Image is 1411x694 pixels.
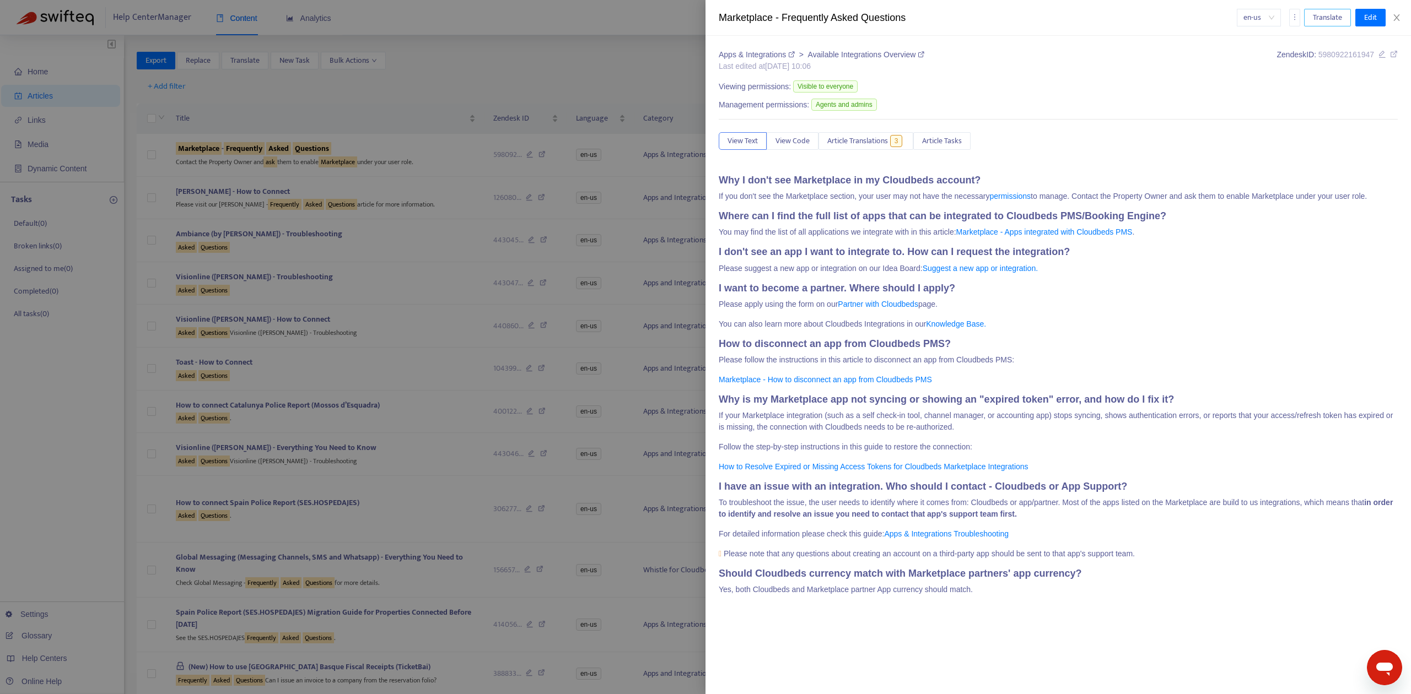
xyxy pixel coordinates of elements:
[1367,650,1402,685] iframe: Botón para iniciar la ventana de mensajería
[719,462,1028,471] a: How to Resolve Expired or Missing Access Tokens for Cloudbeds Marketplace Integrations
[719,283,955,294] strong: I want to become a partner. Where should I apply?
[838,300,918,308] a: Partner with Cloudbeds
[767,132,818,150] button: View Code
[719,99,809,111] span: Management permissions:
[719,81,791,93] span: Viewing permissions:
[1364,12,1377,24] span: Edit
[719,497,1398,520] p: To troubleshoot the issue, the user needs to identify where it comes from: Cloudbeds or app/partn...
[808,50,925,59] a: Available Integrations Overview
[719,318,1398,330] p: You can also learn more about Cloudbeds Integrations in our
[719,49,924,61] div: >
[922,135,962,147] span: Article Tasks
[719,354,1398,366] p: Please follow the instructions in this article to disconnect an app from Cloudbeds PMS:
[719,498,1393,518] strong: in order to identify and resolve an issue you need to contact that app's support team first.
[793,80,858,93] span: Visible to everyone
[719,210,1166,221] strong: Where can I find the full list of apps that can be integrated to Cloudbeds PMS/Booking Engine?
[1277,49,1398,72] div: Zendesk ID:
[1313,12,1342,24] span: Translate
[719,132,767,150] button: View Text
[1355,9,1386,26] button: Edit
[719,50,797,59] a: Apps & Integrations
[719,263,1398,274] p: Please suggest a new app or integration on our Idea Board:
[1289,9,1300,26] button: more
[719,528,1398,540] p: For detailed information please check this guide:
[719,226,1398,238] p: You may find the list of all applications we integrate with in this article: .
[719,394,1174,405] strong: Why is my Marketplace app not syncing or showing an "expired token" error, and how do I fix it?
[818,132,913,150] button: Article Translations3
[719,584,1398,595] p: Yes, both Cloudbeds and Marketplace partner App currency should match.
[1304,9,1351,26] button: Translate
[719,299,1398,310] p: Please apply using the form on our page.
[913,132,971,150] button: Article Tasks
[923,264,1038,273] a: Suggest a new app or integration.
[989,192,1031,200] a: permissions
[884,529,1009,538] a: Apps & Integrations Troubleshooting
[719,338,951,349] strong: How to disconnect an app from Cloudbeds PMS?
[719,191,1398,202] p: If you don't see the Marketplace section, your user may not have the necessary to manage. Contact...
[719,10,1237,25] div: Marketplace - Frequently Asked Questions
[1318,50,1374,59] span: 5980922161947
[775,135,810,147] span: View Code
[827,135,888,147] span: Article Translations
[1392,13,1401,22] span: close
[890,135,903,147] span: 3
[719,410,1398,433] p: If your Marketplace integration (such as a self check-in tool, channel manager, or accounting app...
[956,227,1133,236] a: Marketplace - Apps integrated with Cloudbeds PMS
[719,61,924,72] div: Last edited at [DATE] 10:06
[811,99,877,111] span: Agents and admins
[719,441,1398,453] p: Follow the step-by-step instructions in this guide to restore the connection:
[719,246,1070,257] strong: I don't see an app I want to integrate to. How can I request the integration?
[926,319,986,328] a: Knowledge Base.
[719,481,1127,492] strong: I have an issue with an integration. Who should I contact - Cloudbeds or App Support?
[719,375,932,384] a: Marketplace - How to disconnect an app from Cloudbeds PMS
[1291,13,1299,21] span: more
[1389,13,1404,23] button: Close
[719,548,1398,560] p: Please note that any questions about creating an account on a third-party app should be sent to t...
[719,568,1081,579] strong: Should Cloudbeds currency match with Marketplace partners' app currency?
[719,175,981,186] strong: Why I don't see Marketplace in my Cloudbeds account?
[728,135,758,147] span: View Text
[1243,9,1274,26] span: en-us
